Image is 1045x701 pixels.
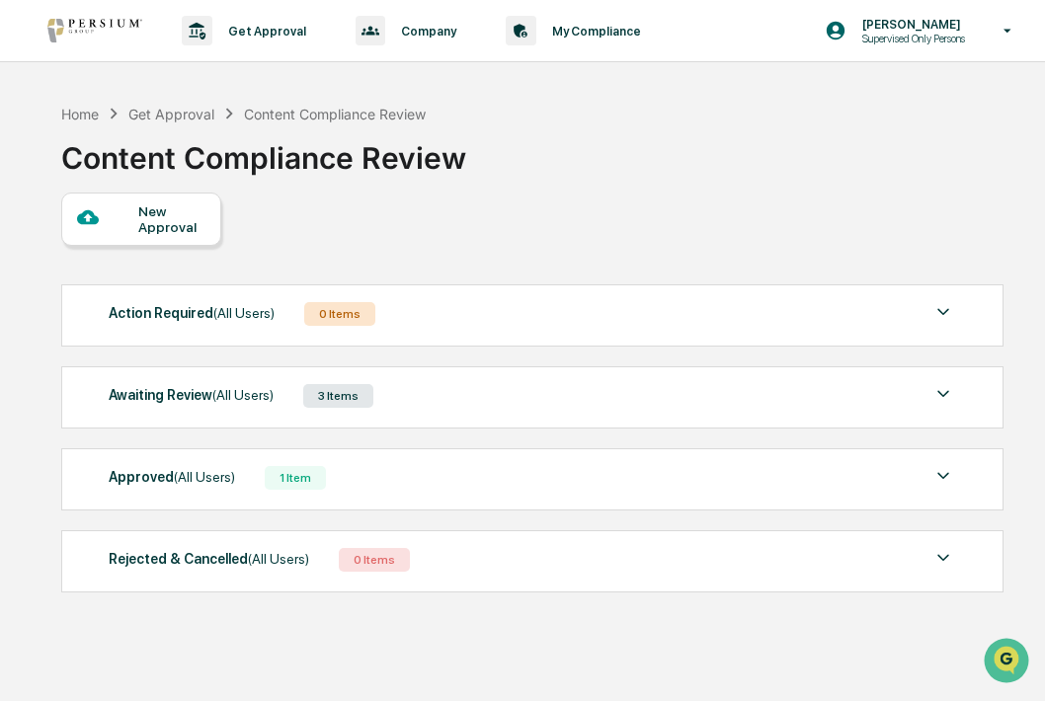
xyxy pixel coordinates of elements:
img: caret [931,546,955,570]
button: Start new chat [336,157,360,181]
p: My Compliance [536,24,651,39]
span: (All Users) [174,469,235,485]
iframe: Open customer support [982,636,1035,689]
div: 1 Item [265,466,326,490]
div: Awaiting Review [109,382,274,408]
span: (All Users) [213,305,275,321]
img: caret [931,300,955,324]
div: Get Approval [128,106,214,122]
p: Company [385,24,466,39]
span: (All Users) [248,551,309,567]
div: Content Compliance Review [244,106,426,122]
div: 🖐️ [20,251,36,267]
span: Data Lookup [40,286,124,306]
div: 🗄️ [143,251,159,267]
p: Supervised Only Persons [846,32,975,45]
div: Approved [109,464,235,490]
span: Pylon [197,335,239,350]
div: 0 Items [339,548,410,572]
div: New Approval [138,203,204,235]
img: caret [931,382,955,406]
div: 3 Items [303,384,373,408]
div: 🔎 [20,288,36,304]
span: (All Users) [212,387,274,403]
img: logo [47,19,142,42]
span: Preclearance [40,249,127,269]
div: Home [61,106,99,122]
img: caret [931,464,955,488]
a: Powered byPylon [139,334,239,350]
div: We're available if you need us! [67,171,250,187]
img: 1746055101610-c473b297-6a78-478c-a979-82029cc54cd1 [20,151,55,187]
p: [PERSON_NAME] [846,17,975,32]
p: Get Approval [212,24,316,39]
div: Content Compliance Review [61,124,466,176]
div: Rejected & Cancelled [109,546,309,572]
p: How can we help? [20,41,360,73]
div: Action Required [109,300,275,326]
div: 0 Items [304,302,375,326]
a: 🖐️Preclearance [12,241,135,276]
a: 🔎Data Lookup [12,278,132,314]
span: Attestations [163,249,245,269]
div: Start new chat [67,151,324,171]
a: 🗄️Attestations [135,241,253,276]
